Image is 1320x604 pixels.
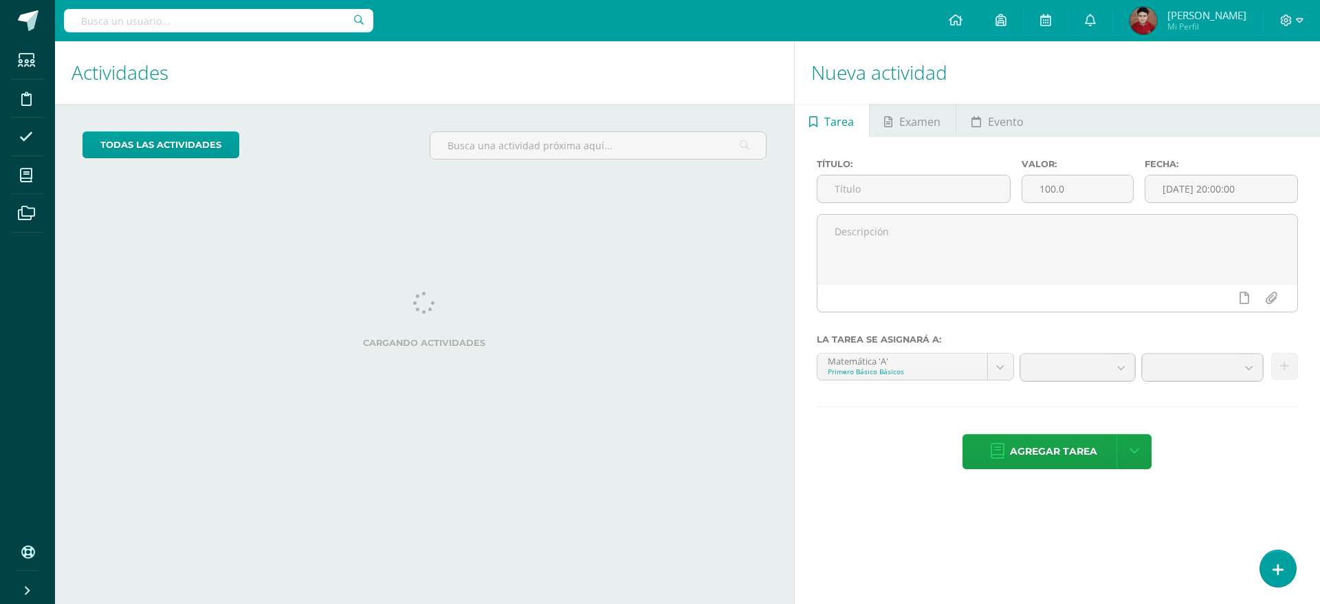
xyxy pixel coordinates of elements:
input: Busca un usuario... [64,9,373,32]
input: Título [817,175,1010,202]
a: Matemática 'A'Primero Básico Básicos [817,354,1013,380]
input: Fecha de entrega [1145,175,1297,202]
a: todas las Actividades [82,131,239,158]
label: Título: [817,159,1011,169]
h1: Nueva actividad [811,41,1303,104]
label: Fecha: [1145,159,1298,169]
h1: Actividades [71,41,778,104]
label: Cargando actividades [82,338,767,348]
span: Evento [988,105,1024,138]
label: La tarea se asignará a: [817,334,1298,345]
div: Matemática 'A' [828,354,977,367]
a: Examen [870,104,956,137]
input: Puntos máximos [1022,175,1133,202]
span: Mi Perfil [1167,21,1246,32]
img: ab2d6c100016afff9ed89ba3528ecf10.png [1130,7,1157,34]
span: [PERSON_NAME] [1167,8,1246,22]
label: Valor: [1022,159,1134,169]
div: Primero Básico Básicos [828,367,977,376]
a: Tarea [795,104,869,137]
a: Evento [956,104,1038,137]
input: Busca una actividad próxima aquí... [430,132,765,159]
span: Tarea [824,105,854,138]
span: Agregar tarea [1010,435,1097,468]
span: Examen [899,105,940,138]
